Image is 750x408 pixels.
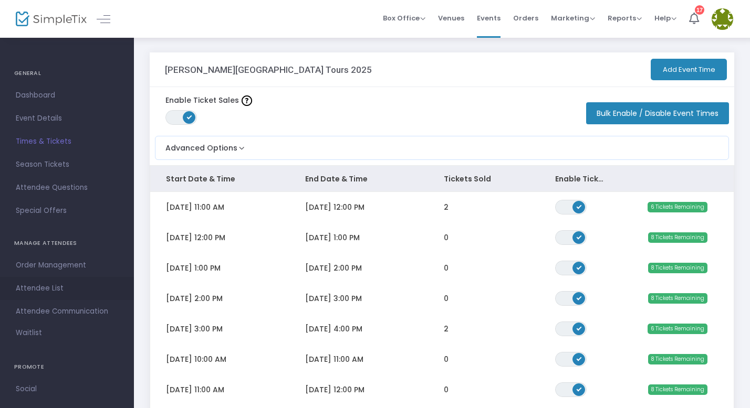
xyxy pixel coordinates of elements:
span: Season Tickets [16,158,118,171]
span: Marketing [551,13,595,23]
span: 0 [444,293,449,304]
th: Start Date & Time [150,166,289,192]
span: 0 [444,263,449,273]
span: ON [576,325,581,330]
span: [DATE] 11:00 AM [166,202,224,212]
span: 0 [444,384,449,395]
span: 8 Tickets Remaining [648,263,707,273]
label: Enable Ticket Sales [165,95,252,106]
span: 0 [444,232,449,243]
span: [DATE] 4:00 PM [305,324,362,334]
span: Help [654,13,676,23]
span: [DATE] 2:00 PM [166,293,223,304]
span: Events [477,5,501,31]
span: ON [576,386,581,391]
span: ON [576,295,581,300]
h4: GENERAL [14,63,120,84]
span: Attendee Communication [16,305,118,318]
span: [DATE] 3:00 PM [305,293,362,304]
span: ON [576,203,581,209]
span: 2 [444,324,449,334]
img: question-mark [242,95,252,106]
span: 2 [444,202,449,212]
th: Tickets Sold [428,166,539,192]
th: Enable Ticket Sales [539,166,623,192]
span: [DATE] 12:00 PM [305,384,364,395]
button: Add Event Time [651,59,727,80]
span: Times & Tickets [16,135,118,148]
span: ON [187,114,192,120]
span: Orders [513,5,538,31]
button: Advanced Options [155,136,247,154]
span: ON [576,356,581,361]
span: 8 Tickets Remaining [648,293,707,304]
span: Special Offers [16,204,118,218]
span: Order Management [16,259,118,272]
h3: [PERSON_NAME][GEOGRAPHIC_DATA] Tours 2025 [165,65,372,75]
span: 8 Tickets Remaining [648,232,707,243]
span: [DATE] 3:00 PM [166,324,223,334]
h4: MANAGE ATTENDEES [14,233,120,254]
div: 17 [695,5,704,15]
span: Attendee List [16,282,118,295]
span: Waitlist [16,328,42,338]
span: Dashboard [16,89,118,102]
span: [DATE] 11:00 AM [166,384,224,395]
span: [DATE] 2:00 PM [305,263,362,273]
span: 6 Tickets Remaining [648,324,707,334]
span: 6 Tickets Remaining [648,202,707,212]
span: Social [16,382,118,396]
span: [DATE] 11:00 AM [305,354,363,364]
h4: PROMOTE [14,357,120,378]
span: [DATE] 12:00 PM [166,232,225,243]
th: End Date & Time [289,166,429,192]
button: Bulk Enable / Disable Event Times [586,102,729,124]
span: Box Office [383,13,425,23]
span: [DATE] 1:00 PM [166,263,221,273]
span: ON [576,264,581,270]
span: [DATE] 10:00 AM [166,354,226,364]
span: 0 [444,354,449,364]
span: Venues [438,5,464,31]
span: Attendee Questions [16,181,118,195]
span: 8 Tickets Remaining [648,354,707,364]
span: Event Details [16,112,118,125]
span: Reports [608,13,642,23]
span: ON [576,234,581,239]
span: [DATE] 12:00 PM [305,202,364,212]
span: [DATE] 1:00 PM [305,232,360,243]
span: 8 Tickets Remaining [648,384,707,395]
